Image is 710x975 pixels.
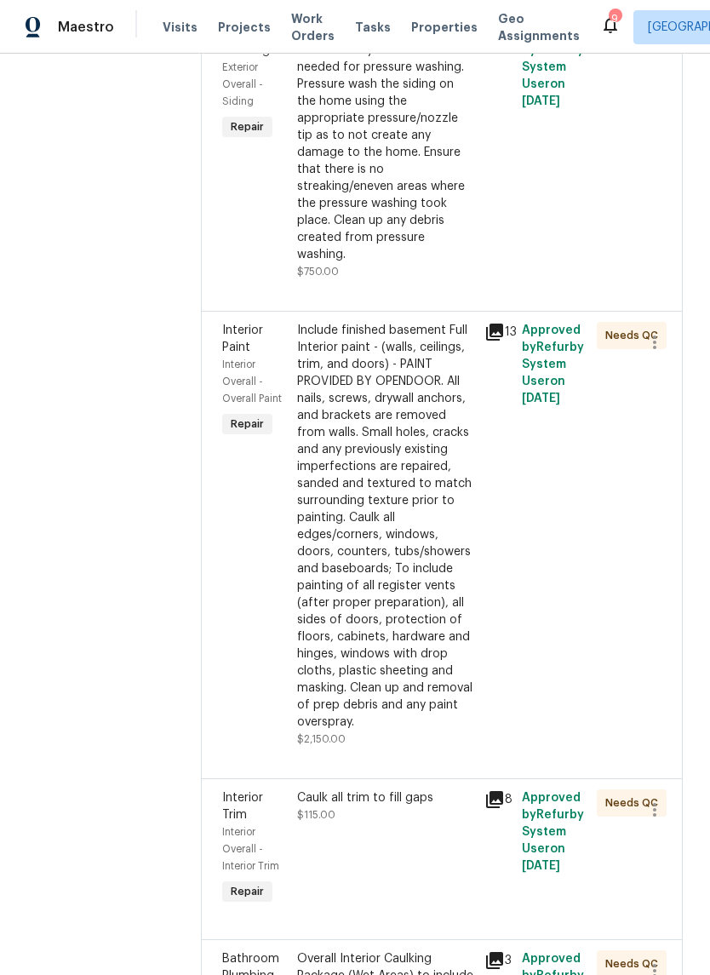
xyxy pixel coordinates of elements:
[224,883,271,900] span: Repair
[222,62,263,106] span: Exterior Overall - Siding
[522,27,584,107] span: Approved by Refurby System User on
[297,267,339,277] span: $750.00
[222,359,282,404] span: Interior Overall - Overall Paint
[222,827,279,871] span: Interior Overall - Interior Trim
[218,19,271,36] span: Projects
[163,19,198,36] span: Visits
[522,324,584,404] span: Approved by Refurby System User on
[484,950,512,971] div: 3
[522,860,560,872] span: [DATE]
[58,19,114,36] span: Maestro
[297,789,474,806] div: Caulk all trim to fill gaps
[224,416,271,433] span: Repair
[411,19,478,36] span: Properties
[297,734,346,744] span: $2,150.00
[609,10,621,27] div: 9
[355,21,391,33] span: Tasks
[297,25,474,263] div: Scrape and paint siding abive windows only Protect areas as needed for pressure washing. Pressure...
[605,327,665,344] span: Needs QC
[498,10,580,44] span: Geo Assignments
[484,322,512,342] div: 13
[522,95,560,107] span: [DATE]
[291,10,335,44] span: Work Orders
[605,794,665,812] span: Needs QC
[222,324,263,353] span: Interior Paint
[297,810,335,820] span: $115.00
[222,792,263,821] span: Interior Trim
[224,118,271,135] span: Repair
[484,789,512,810] div: 8
[522,792,584,872] span: Approved by Refurby System User on
[222,27,270,56] span: Pressure Washing
[522,393,560,404] span: [DATE]
[297,322,474,731] div: Include finished basement Full Interior paint - (walls, ceilings, trim, and doors) - PAINT PROVID...
[605,955,665,972] span: Needs QC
